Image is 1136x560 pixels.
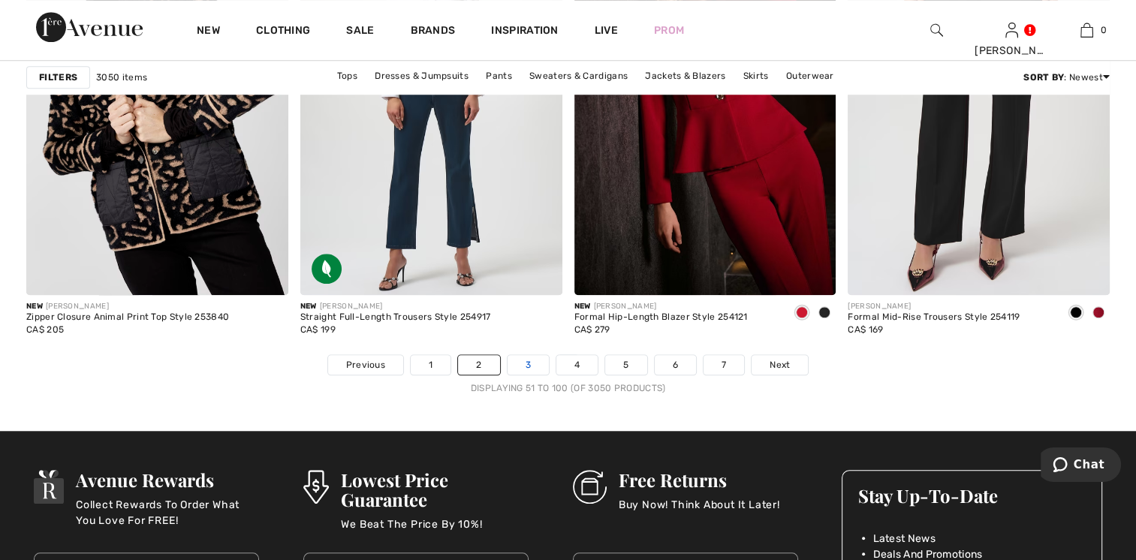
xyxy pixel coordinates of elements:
span: New [26,302,43,311]
span: Previous [346,358,385,372]
div: [PERSON_NAME] [848,301,1020,312]
a: Previous [328,355,403,375]
img: Avenue Rewards [34,470,64,504]
strong: Sort By [1023,72,1064,83]
div: Deep cherry [791,301,813,326]
a: 6 [655,355,696,375]
p: Collect Rewards To Order What You Love For FREE! [76,497,259,527]
div: [PERSON_NAME] [574,301,748,312]
span: 0 [1101,23,1107,37]
div: Zipper Closure Animal Print Top Style 253840 [26,312,229,323]
h3: Stay Up-To-Date [857,486,1086,505]
a: Prom [654,23,684,38]
div: Black [813,301,836,326]
div: [PERSON_NAME] [26,301,229,312]
span: Latest News [872,531,935,546]
p: We Beat The Price By 10%! [341,516,529,546]
a: Sweaters & Cardigans [522,66,635,86]
a: Sale [346,24,374,40]
img: Free Returns [573,470,607,504]
a: 4 [556,355,598,375]
span: CA$ 199 [300,324,336,335]
a: Jackets & Blazers [637,66,733,86]
div: Formal Mid-Rise Trousers Style 254119 [848,312,1020,323]
a: Live [595,23,618,38]
h3: Lowest Price Guarantee [341,470,529,509]
div: [PERSON_NAME] [975,43,1048,59]
div: Straight Full-Length Trousers Style 254917 [300,312,491,323]
a: 2 [458,355,499,375]
strong: Filters [39,71,77,84]
nav: Page navigation [26,354,1110,395]
span: Next [770,358,790,372]
div: Deep cherry [1087,301,1110,326]
div: : Newest [1023,71,1110,84]
img: search the website [930,21,943,39]
a: Outerwear [779,66,842,86]
a: 5 [605,355,646,375]
a: Pants [478,66,520,86]
span: New [300,302,317,311]
span: CA$ 279 [574,324,610,335]
a: Skirts [736,66,776,86]
img: My Info [1005,21,1018,39]
a: Next [752,355,808,375]
img: My Bag [1080,21,1093,39]
span: 3050 items [96,71,147,84]
div: Formal Hip-Length Blazer Style 254121 [574,312,748,323]
div: [PERSON_NAME] [300,301,491,312]
span: CA$ 169 [848,324,883,335]
a: Brands [411,24,456,40]
span: CA$ 205 [26,324,64,335]
span: Inspiration [491,24,558,40]
iframe: Opens a widget where you can chat to one of our agents [1041,447,1121,485]
img: Lowest Price Guarantee [303,470,329,504]
a: Sign In [1005,23,1018,37]
a: 7 [704,355,744,375]
a: 1 [411,355,450,375]
a: 0 [1050,21,1123,39]
span: New [574,302,591,311]
h3: Free Returns [619,470,780,489]
a: Dresses & Jumpsuits [367,66,476,86]
a: 3 [508,355,549,375]
div: Displaying 51 to 100 (of 3050 products) [26,381,1110,395]
img: Sustainable Fabric [312,254,342,284]
img: 1ère Avenue [36,12,143,42]
a: Tops [330,66,365,86]
a: New [197,24,220,40]
a: Clothing [256,24,310,40]
p: Buy Now! Think About It Later! [619,497,780,527]
h3: Avenue Rewards [76,470,259,489]
div: Black [1065,301,1087,326]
